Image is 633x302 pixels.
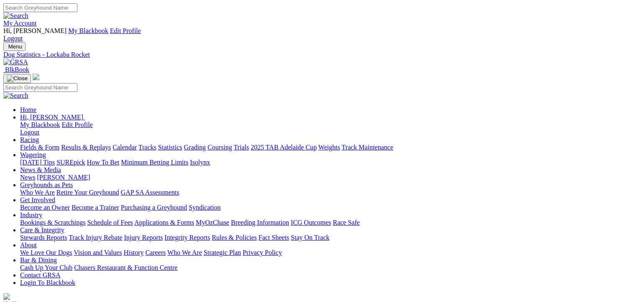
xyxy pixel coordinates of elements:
[259,234,289,241] a: Fact Sheets
[121,204,187,211] a: Purchasing a Greyhound
[20,114,85,121] a: Hi, [PERSON_NAME]
[158,144,182,151] a: Statistics
[74,249,122,256] a: Vision and Values
[61,144,111,151] a: Results & Replays
[3,3,77,12] input: Search
[164,234,210,241] a: Integrity Reports
[7,75,28,82] img: Close
[20,189,55,196] a: Who We Are
[3,92,28,99] img: Search
[20,264,630,272] div: Bar & Dining
[20,189,630,196] div: Greyhounds as Pets
[20,136,39,143] a: Racing
[56,159,85,166] a: SUREpick
[3,42,26,51] button: Toggle navigation
[20,279,75,286] a: Login To Blackbook
[20,144,630,151] div: Racing
[231,219,289,226] a: Breeding Information
[145,249,166,256] a: Careers
[20,159,55,166] a: [DATE] Tips
[20,204,70,211] a: Become an Owner
[167,249,202,256] a: Who We Are
[3,58,28,66] img: GRSA
[121,159,188,166] a: Minimum Betting Limits
[20,249,630,256] div: About
[189,204,220,211] a: Syndication
[20,174,630,181] div: News & Media
[20,174,35,181] a: News
[3,74,31,83] button: Toggle navigation
[20,219,630,226] div: Industry
[72,204,119,211] a: Become a Trainer
[3,12,28,20] img: Search
[20,144,59,151] a: Fields & Form
[113,144,137,151] a: Calendar
[8,43,22,50] span: Menu
[20,129,39,136] a: Logout
[3,293,10,300] img: logo-grsa-white.png
[291,219,331,226] a: ICG Outcomes
[243,249,282,256] a: Privacy Policy
[3,83,77,92] input: Search
[56,189,119,196] a: Retire Your Greyhound
[20,204,630,211] div: Get Involved
[333,219,359,226] a: Race Safe
[20,106,36,113] a: Home
[20,272,60,279] a: Contact GRSA
[20,166,61,173] a: News & Media
[68,27,108,34] a: My Blackbook
[3,66,29,73] a: BlkBook
[190,159,210,166] a: Isolynx
[20,151,46,158] a: Wagering
[196,219,229,226] a: MyOzChase
[20,234,67,241] a: Stewards Reports
[110,27,141,34] a: Edit Profile
[5,66,29,73] span: BlkBook
[3,35,23,42] a: Logout
[20,121,60,128] a: My Blackbook
[20,211,42,218] a: Industry
[20,121,630,136] div: Hi, [PERSON_NAME]
[184,144,206,151] a: Grading
[20,181,73,188] a: Greyhounds as Pets
[20,159,630,166] div: Wagering
[20,114,83,121] span: Hi, [PERSON_NAME]
[20,256,57,264] a: Bar & Dining
[121,189,179,196] a: GAP SA Assessments
[3,51,630,58] a: Dog Statistics - Lockaba Rocket
[37,174,90,181] a: [PERSON_NAME]
[20,249,72,256] a: We Love Our Dogs
[318,144,340,151] a: Weights
[124,234,163,241] a: Injury Reports
[20,196,55,203] a: Get Involved
[87,159,120,166] a: How To Bet
[212,234,257,241] a: Rules & Policies
[3,20,37,27] a: My Account
[138,144,156,151] a: Tracks
[62,121,93,128] a: Edit Profile
[20,234,630,241] div: Care & Integrity
[291,234,329,241] a: Stay On Track
[208,144,232,151] a: Coursing
[74,264,177,271] a: Chasers Restaurant & Function Centre
[3,27,67,34] span: Hi, [PERSON_NAME]
[3,27,630,42] div: My Account
[20,226,64,233] a: Care & Integrity
[342,144,393,151] a: Track Maintenance
[69,234,122,241] a: Track Injury Rebate
[20,264,72,271] a: Cash Up Your Club
[134,219,194,226] a: Applications & Forms
[204,249,241,256] a: Strategic Plan
[251,144,317,151] a: 2025 TAB Adelaide Cup
[33,74,39,80] img: logo-grsa-white.png
[20,241,37,249] a: About
[233,144,249,151] a: Trials
[20,219,85,226] a: Bookings & Scratchings
[123,249,144,256] a: History
[87,219,133,226] a: Schedule of Fees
